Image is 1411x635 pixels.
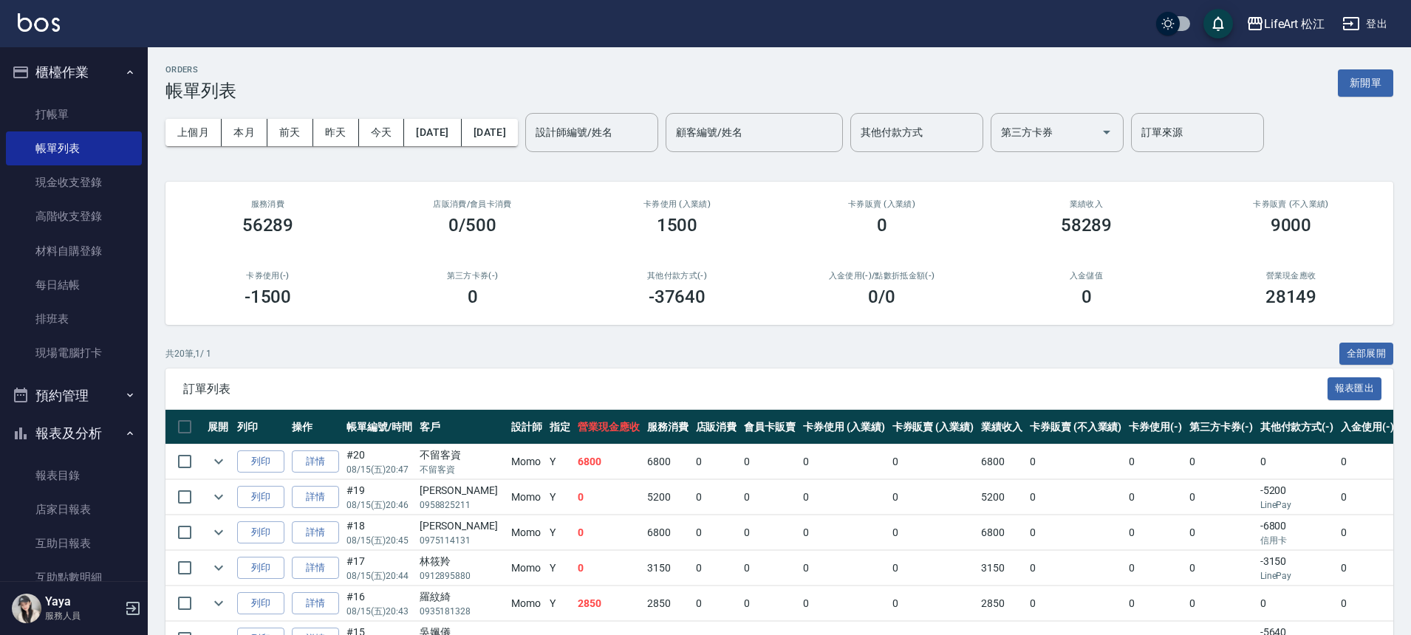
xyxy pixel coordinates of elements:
th: 展開 [204,410,233,444]
button: LifeArt 松江 [1240,9,1331,39]
button: 預約管理 [6,377,142,415]
td: Momo [508,586,546,621]
h2: 營業現金應收 [1206,271,1376,281]
a: 店家日報表 [6,492,142,526]
td: 0 [740,444,799,479]
td: 0 [1186,515,1257,550]
td: Momo [508,515,546,550]
p: LinePay [1260,498,1334,512]
td: 0 [1125,586,1186,621]
button: 前天 [267,119,313,146]
th: 營業現金應收 [574,410,643,444]
h2: 第三方卡券(-) [388,271,557,281]
button: 列印 [237,521,284,544]
div: [PERSON_NAME] [420,483,505,498]
a: 現金收支登錄 [6,165,142,199]
td: 0 [574,480,643,515]
button: 全部展開 [1339,343,1394,365]
td: 0 [1125,551,1186,586]
td: 0 [1026,551,1125,586]
th: 卡券販賣 (不入業績) [1026,410,1125,444]
button: 列印 [237,450,284,473]
a: 報表目錄 [6,459,142,492]
a: 高階收支登錄 [6,199,142,233]
p: 0958825211 [420,498,505,512]
button: 昨天 [313,119,359,146]
td: -3150 [1257,551,1338,586]
a: 詳情 [292,486,339,509]
p: LinePay [1260,569,1334,583]
td: 0 [574,515,643,550]
td: 0 [799,515,889,550]
p: 08/15 (五) 20:46 [346,498,412,512]
td: Y [546,444,574,479]
h3: 帳單列表 [165,80,236,101]
th: 入金使用(-) [1337,410,1398,444]
p: 08/15 (五) 20:45 [346,534,412,547]
td: 3150 [643,551,692,586]
h2: 卡券使用(-) [183,271,352,281]
button: [DATE] [404,119,461,146]
a: 帳單列表 [6,131,142,165]
h3: -1500 [245,286,292,307]
td: 6800 [643,515,692,550]
th: 業績收入 [977,410,1026,444]
th: 操作 [288,410,343,444]
h3: 0 [1082,286,1092,307]
th: 列印 [233,410,288,444]
th: 卡券使用(-) [1125,410,1186,444]
td: 0 [1337,551,1398,586]
td: #16 [343,586,416,621]
a: 排班表 [6,302,142,336]
th: 其他付款方式(-) [1257,410,1338,444]
h2: 入金儲值 [1002,271,1171,281]
h3: 服務消費 [183,199,352,209]
td: 0 [740,515,799,550]
th: 店販消費 [692,410,741,444]
button: expand row [208,521,230,543]
img: Person [12,594,41,623]
a: 材料自購登錄 [6,234,142,268]
span: 訂單列表 [183,382,1328,397]
td: 0 [574,551,643,586]
h3: 58289 [1061,215,1113,236]
button: 新開單 [1338,69,1393,97]
td: 0 [740,586,799,621]
button: save [1203,9,1233,38]
h3: 0 /0 [868,286,895,307]
td: 6800 [977,515,1026,550]
th: 指定 [546,410,574,444]
button: expand row [208,486,230,508]
h3: 1500 [657,215,698,236]
button: [DATE] [462,119,518,146]
td: 0 [799,480,889,515]
button: 本月 [222,119,267,146]
td: 0 [1337,586,1398,621]
td: Y [546,586,574,621]
h2: 業績收入 [1002,199,1171,209]
h3: 0/500 [448,215,496,236]
td: 6800 [643,444,692,479]
a: 詳情 [292,592,339,615]
p: 不留客資 [420,463,505,476]
td: 0 [889,515,978,550]
td: 0 [740,480,799,515]
p: 08/15 (五) 20:43 [346,605,412,618]
a: 報表匯出 [1328,381,1382,395]
td: 6800 [977,444,1026,479]
td: 0 [740,551,799,586]
td: 0 [692,551,741,586]
td: Momo [508,480,546,515]
td: -6800 [1257,515,1338,550]
h2: 入金使用(-) /點數折抵金額(-) [797,271,966,281]
td: 2850 [643,586,692,621]
td: 0 [889,480,978,515]
div: 不留客資 [420,447,505,463]
h2: 卡券販賣 (不入業績) [1206,199,1376,209]
td: Y [546,515,574,550]
td: 0 [799,551,889,586]
div: [PERSON_NAME] [420,518,505,534]
button: 列印 [237,486,284,509]
td: 2850 [574,586,643,621]
td: Y [546,480,574,515]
